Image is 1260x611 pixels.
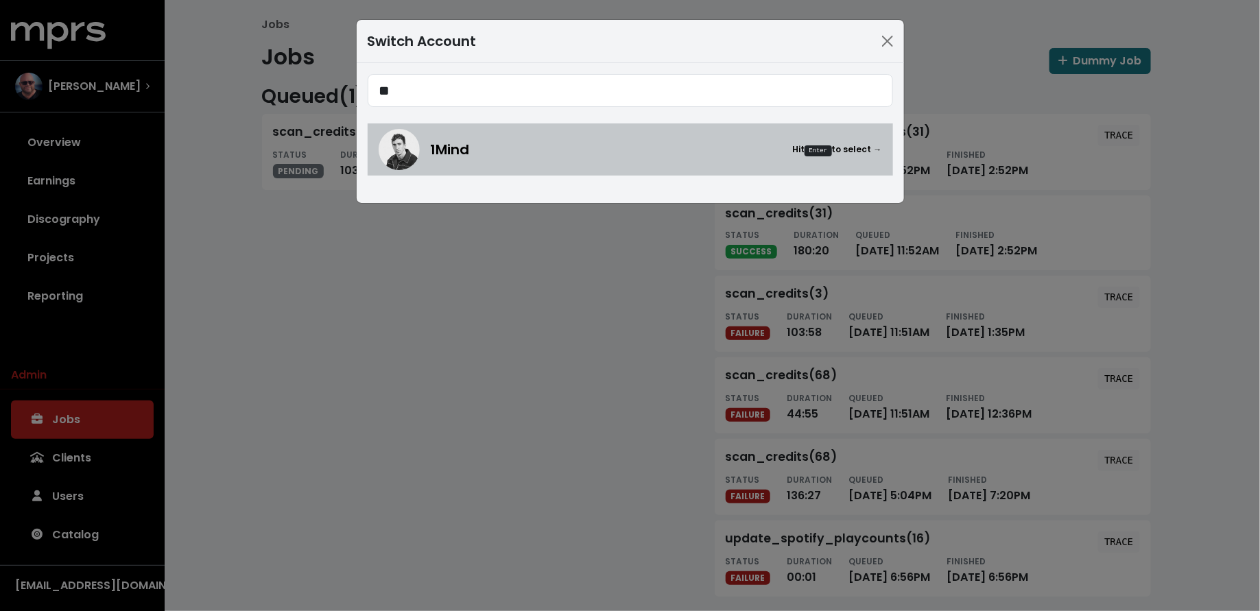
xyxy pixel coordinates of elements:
[368,31,477,51] div: Switch Account
[368,74,893,107] input: Search accounts
[877,30,899,52] button: Close
[805,145,831,156] kbd: Enter
[431,139,470,160] span: 1Mind
[379,129,420,170] img: 1Mind
[792,143,881,156] small: Hit to select →
[368,123,893,176] a: 1Mind1MindHitEnterto select →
